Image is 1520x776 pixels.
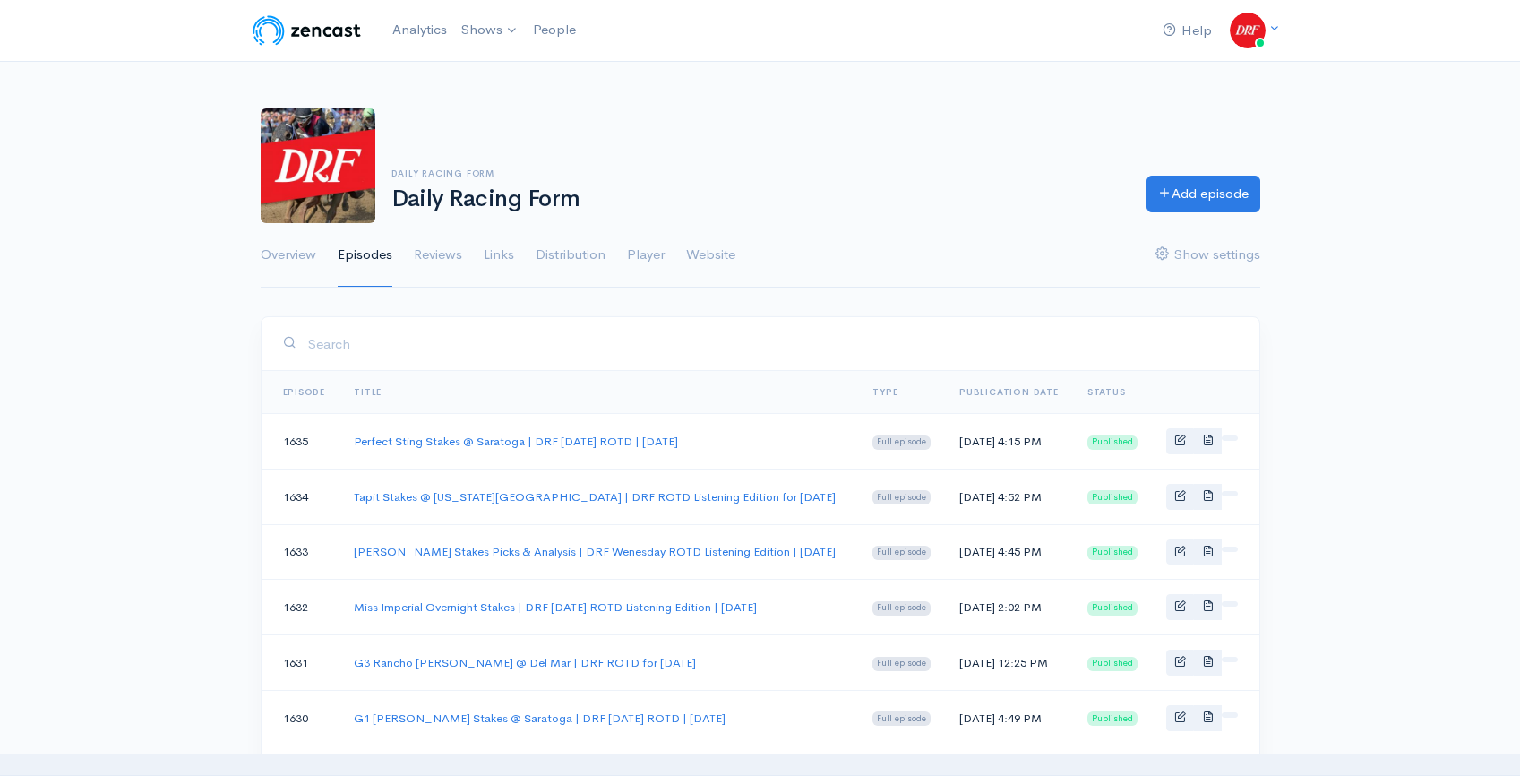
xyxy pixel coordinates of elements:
td: [DATE] 4:52 PM [945,469,1073,524]
div: Basic example [1166,539,1238,565]
a: People [526,11,583,49]
h1: Daily Racing Form [391,186,1125,212]
td: 1630 [262,690,340,746]
a: Distribution [536,223,605,288]
span: Full episode [872,435,931,450]
a: Add episode [1146,176,1260,212]
span: Published [1087,490,1138,504]
div: Basic example [1166,650,1238,676]
a: Title [354,386,382,398]
a: G3 Rancho [PERSON_NAME] @ Del Mar | DRF ROTD for [DATE] [354,655,696,670]
td: 1632 [262,580,340,635]
a: G1 [PERSON_NAME] Stakes @ Saratoga | DRF [DATE] ROTD | [DATE] [354,711,726,726]
td: 1633 [262,524,340,580]
span: Published [1087,435,1138,450]
h6: Daily Racing Form [391,168,1125,178]
div: Basic example [1166,594,1238,620]
a: [PERSON_NAME] Stakes Picks & Analysis | DRF Wenesday ROTD Listening Edition | [DATE] [354,544,836,559]
a: Overview [261,223,316,288]
a: Links [484,223,514,288]
span: Published [1087,601,1138,616]
span: Full episode [872,657,931,671]
a: Episodes [338,223,392,288]
a: Show settings [1155,223,1260,288]
td: [DATE] 4:49 PM [945,690,1073,746]
a: Help [1155,12,1219,50]
td: 1631 [262,635,340,691]
span: Full episode [872,490,931,504]
div: Basic example [1166,484,1238,510]
a: Type [872,386,897,398]
span: Status [1087,386,1126,398]
td: [DATE] 12:25 PM [945,635,1073,691]
a: Tapit Stakes @ [US_STATE][GEOGRAPHIC_DATA] | DRF ROTD Listening Edition for [DATE] [354,489,836,504]
span: Published [1087,711,1138,726]
img: ... [1230,13,1266,48]
a: Episode [283,386,326,398]
td: 1634 [262,469,340,524]
span: Full episode [872,601,931,616]
a: Miss Imperial Overnight Stakes | DRF [DATE] ROTD Listening Edition | [DATE] [354,599,757,615]
td: [DATE] 4:45 PM [945,524,1073,580]
span: Published [1087,657,1138,671]
div: Basic example [1166,428,1238,454]
td: [DATE] 4:15 PM [945,414,1073,470]
a: Publication date [959,386,1059,398]
span: Published [1087,546,1138,560]
td: [DATE] 2:02 PM [945,580,1073,635]
span: Full episode [872,546,931,560]
td: 1635 [262,414,340,470]
a: Player [627,223,665,288]
a: Website [686,223,735,288]
span: Full episode [872,711,931,726]
img: ZenCast Logo [250,13,364,48]
a: Shows [454,11,526,50]
input: Search [307,325,1238,362]
div: Basic example [1166,705,1238,731]
a: Perfect Sting Stakes @ Saratoga | DRF [DATE] ROTD | [DATE] [354,434,678,449]
a: Reviews [414,223,462,288]
a: Analytics [385,11,454,49]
